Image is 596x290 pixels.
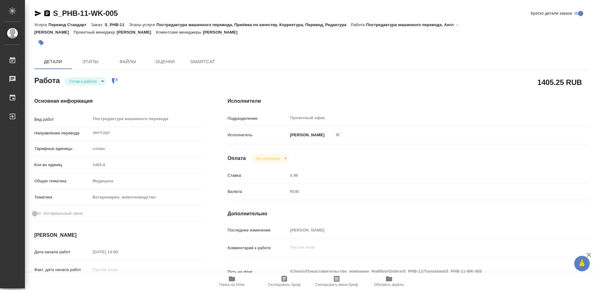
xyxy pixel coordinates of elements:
[43,210,83,217] span: Нотариальный заказ
[288,171,559,180] input: Пустое поле
[577,257,587,270] span: 🙏
[74,30,117,35] p: Проектный менеджер
[34,130,90,136] p: Направление перевода
[34,97,203,105] h4: Основная информация
[34,162,90,168] p: Кол-во единиц
[363,273,415,290] button: Обновить файлы
[219,283,245,287] span: Папка на Drive
[188,58,218,66] span: SmartCat
[228,269,288,275] p: Путь на drive
[90,160,203,169] input: Пустое поле
[288,132,324,138] p: [PERSON_NAME]
[288,266,559,277] textarea: /Clients/Представительство компании Файбро/Orders/S_PHB-11/Translated/S_PHB-11-WK-005
[65,77,106,86] div: Готов к работе
[315,283,358,287] span: Скопировать мини-бриф
[351,22,366,27] p: Работа
[91,22,104,27] p: Заказ:
[254,156,282,161] button: Не оплачена
[34,22,48,27] p: Услуга
[228,97,589,105] h4: Исполнители
[90,192,203,203] div: Ветеринария, животноводство
[48,22,91,27] p: Перевод Стандарт
[228,227,288,233] p: Последнее изменение
[105,22,129,27] p: S_PHB-11
[537,77,582,87] h2: 1405.25 RUB
[203,30,242,35] p: [PERSON_NAME]
[34,194,90,200] p: Тематика
[117,30,156,35] p: [PERSON_NAME]
[258,273,310,290] button: Скопировать бриф
[34,178,90,184] p: Общая тематика
[228,115,288,122] p: Подразделение
[34,232,203,239] h4: [PERSON_NAME]
[228,245,288,251] p: Комментарий к работе
[34,116,90,123] p: Вид работ
[206,273,258,290] button: Папка на Drive
[228,155,246,162] h4: Оплата
[331,128,344,142] button: Удалить исполнителя
[228,172,288,179] p: Ставка
[150,58,180,66] span: Оценки
[75,58,105,66] span: Этапы
[90,265,145,274] input: Пустое поле
[43,10,51,17] button: Скопировать ссылку
[268,283,300,287] span: Скопировать бриф
[156,22,351,27] p: Постредактура машинного перевода, Приёмка по качеству, Корректура, Перевод, Редактура
[531,10,572,16] span: Кратко детали заказа
[34,267,90,273] p: Факт. дата начала работ
[288,226,559,235] input: Пустое поле
[310,273,363,290] button: Скопировать мини-бриф
[251,154,289,163] div: Готов к работе
[38,58,68,66] span: Детали
[90,143,203,154] div: слово
[156,30,203,35] p: Клиентские менеджеры
[90,176,203,186] div: Медицина
[34,249,90,255] p: Дата начала работ
[34,74,60,86] h2: Работа
[228,189,288,195] p: Валюта
[113,58,143,66] span: Файлы
[129,22,156,27] p: Этапы услуги
[228,132,288,138] p: Исполнитель
[53,9,118,17] a: S_PHB-11-WK-005
[374,283,404,287] span: Обновить файлы
[34,36,48,49] button: Добавить тэг
[68,79,99,84] button: Готов к работе
[288,186,559,197] div: RUB
[34,10,42,17] button: Скопировать ссылку для ЯМессенджера
[574,256,590,271] button: 🙏
[228,210,589,217] h4: Дополнительно
[34,146,90,152] p: Тарифные единицы
[90,247,145,256] input: Пустое поле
